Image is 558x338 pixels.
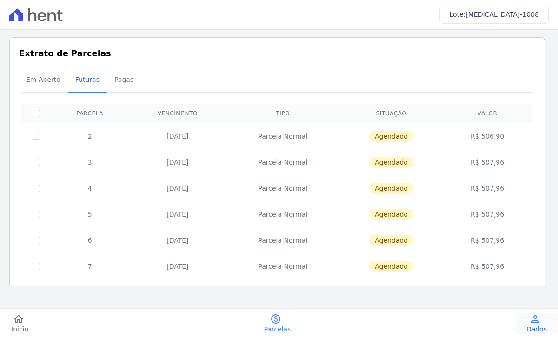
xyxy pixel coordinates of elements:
[444,253,531,279] td: R$ 507,96
[19,47,535,60] h3: Extrato de Parcelas
[226,149,339,175] td: Parcela Normal
[19,68,68,93] a: Em Aberto
[226,175,339,201] td: Parcela Normal
[369,209,413,220] span: Agendado
[13,313,24,325] i: home
[51,175,128,201] td: 4
[11,325,28,334] span: Início
[20,70,66,89] span: Em Aberto
[226,123,339,149] td: Parcela Normal
[444,279,531,305] td: R$ 507,96
[226,104,339,123] th: Tipo
[444,149,531,175] td: R$ 507,96
[515,313,558,334] a: personDados
[369,157,413,168] span: Agendado
[369,261,413,272] span: Agendado
[128,104,226,123] th: Vencimento
[68,68,107,93] a: Futuras
[530,313,541,325] i: person
[128,149,226,175] td: [DATE]
[226,279,339,305] td: Parcela Normal
[128,201,226,227] td: [DATE]
[444,227,531,253] td: R$ 507,96
[526,325,547,334] span: Dados
[444,104,531,123] th: Valor
[109,70,139,89] span: Pagas
[51,123,128,149] td: 2
[465,11,539,18] span: [MEDICAL_DATA]-1008
[369,183,413,194] span: Agendado
[444,201,531,227] td: R$ 507,96
[253,313,302,334] a: paidParcelas
[51,104,128,123] th: Parcela
[369,235,413,246] span: Agendado
[339,104,444,123] th: Situação
[270,313,281,325] i: paid
[226,227,339,253] td: Parcela Normal
[128,279,226,305] td: [DATE]
[226,253,339,279] td: Parcela Normal
[226,201,339,227] td: Parcela Normal
[264,325,291,334] span: Parcelas
[51,149,128,175] td: 3
[51,253,128,279] td: 7
[70,70,105,89] span: Futuras
[128,175,226,201] td: [DATE]
[449,10,539,20] h3: Lote:
[128,227,226,253] td: [DATE]
[107,68,141,93] a: Pagas
[128,253,226,279] td: [DATE]
[444,123,531,149] td: R$ 506,90
[128,123,226,149] td: [DATE]
[369,131,413,142] span: Agendado
[51,279,128,305] td: 8
[444,175,531,201] td: R$ 507,96
[51,201,128,227] td: 5
[51,227,128,253] td: 6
